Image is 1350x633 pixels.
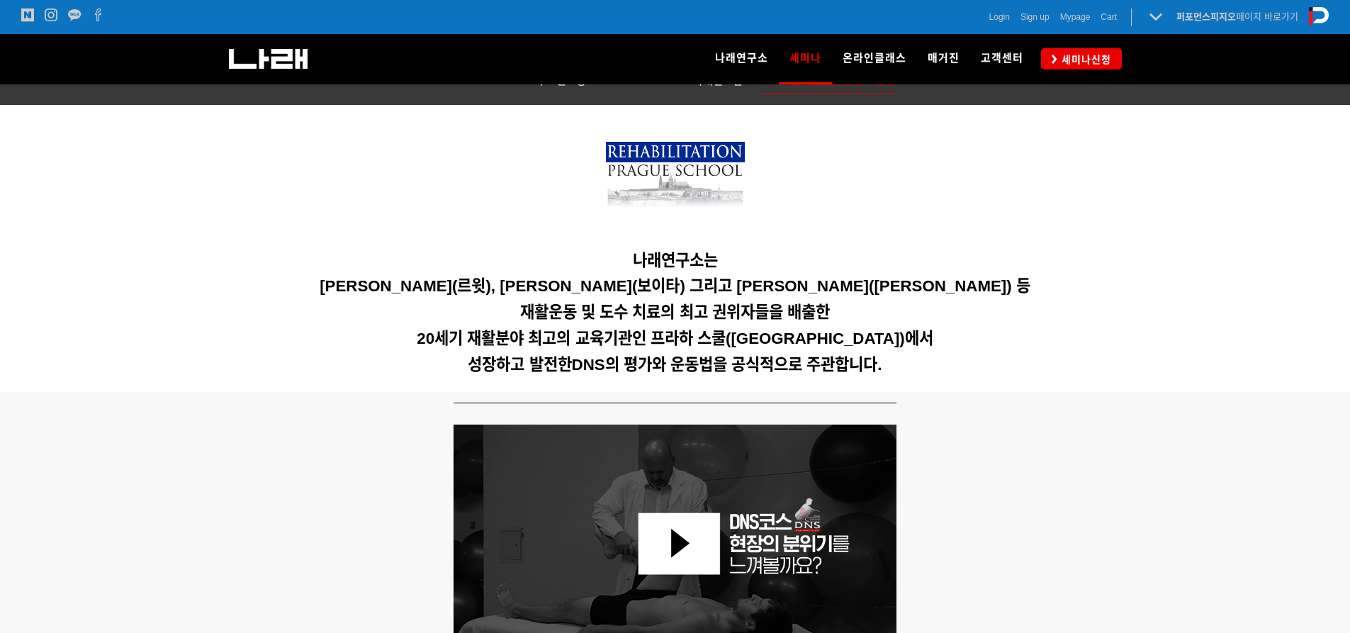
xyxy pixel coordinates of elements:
[572,356,882,374] span: DNS의 평가와 운동법을 공식적으로 주관합니다.
[320,277,1030,295] span: [PERSON_NAME](르윗), [PERSON_NAME](보이타) 그리고 [PERSON_NAME]([PERSON_NAME]) 등
[970,34,1034,84] a: 고객센터
[832,34,917,84] a: 온라인클래스
[989,10,1010,24] a: Login
[917,34,970,84] a: 매거진
[1060,10,1091,24] a: Mypage
[1176,11,1298,22] a: 퍼포먼스피지오페이지 바로가기
[1020,10,1050,24] a: Sign up
[606,142,745,215] img: 7bd3899b73cc6.png
[704,34,779,84] a: 나래연구소
[1057,52,1111,67] span: 세미나신청
[468,356,571,374] span: 성장하고 발전한
[928,52,960,65] span: 매거진
[789,47,821,69] span: 세미나
[981,52,1023,65] span: 고객센터
[417,330,933,347] span: 20세기 재활분야 최고의 교육기관인 프라하 스쿨([GEOGRAPHIC_DATA])에서
[1041,48,1122,69] a: 세미나신청
[843,52,906,65] span: 온라인클래스
[1176,11,1236,22] strong: 퍼포먼스피지오
[633,252,718,269] span: 나래연구소는
[1101,10,1117,24] a: Cart
[779,34,832,84] a: 세미나
[520,303,830,321] span: 재활운동 및 도수 치료의 최고 권위자들을 배출한
[715,52,768,65] span: 나래연구소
